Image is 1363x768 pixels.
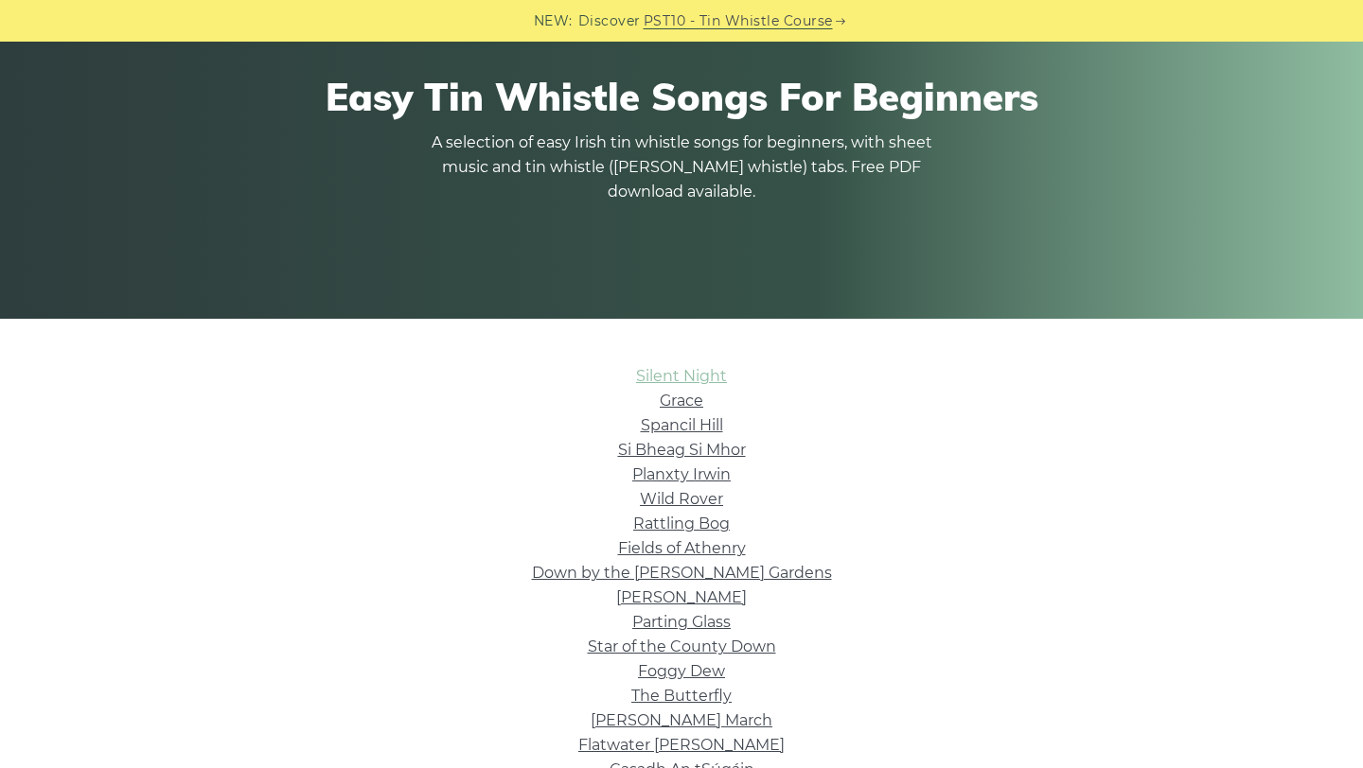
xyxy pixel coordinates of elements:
a: [PERSON_NAME] March [591,711,772,729]
span: NEW: [534,10,573,32]
a: Spancil Hill [641,416,723,434]
a: The Butterfly [631,687,732,705]
a: Foggy Dew [638,662,725,680]
a: Rattling Bog [633,515,730,532]
a: Star of the County Down [588,637,776,655]
p: A selection of easy Irish tin whistle songs for beginners, with sheet music and tin whistle ([PER... [426,131,937,204]
a: Parting Glass [632,613,731,631]
a: Grace [660,392,703,410]
a: Si­ Bheag Si­ Mhor [618,441,746,459]
a: Silent Night [636,367,727,385]
a: PST10 - Tin Whistle Course [644,10,833,32]
a: Flatwater [PERSON_NAME] [578,736,785,754]
a: Fields of Athenry [618,539,746,557]
a: [PERSON_NAME] [616,588,747,606]
a: Down by the [PERSON_NAME] Gardens [532,564,832,582]
a: Planxty Irwin [632,465,731,483]
h1: Easy Tin Whistle Songs For Beginners [148,74,1215,119]
span: Discover [578,10,641,32]
a: Wild Rover [640,490,723,508]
